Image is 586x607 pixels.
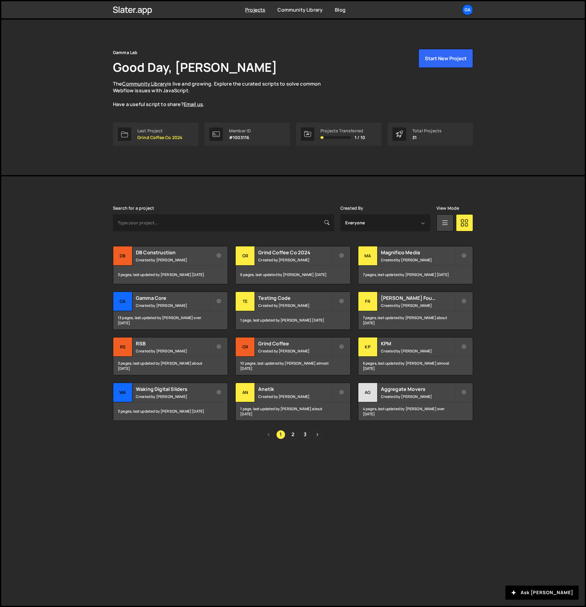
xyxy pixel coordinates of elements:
div: An [236,383,255,402]
small: Created by [PERSON_NAME] [381,303,454,308]
a: Ga Gamma Core Created by [PERSON_NAME] 13 pages, last updated by [PERSON_NAME] over [DATE] [113,292,228,330]
div: Ag [358,383,378,402]
div: Pagination [113,430,473,439]
a: Next page [313,430,322,439]
div: 13 pages, last updated by [PERSON_NAME] over [DATE] [113,311,228,329]
a: Te Testing Code Created by [PERSON_NAME] 1 page, last updated by [PERSON_NAME] [DATE] [235,292,350,330]
div: 3 pages, last updated by [PERSON_NAME] about [DATE] [113,357,228,375]
small: Created by [PERSON_NAME] [258,257,332,263]
a: Gr Grind Coffee Created by [PERSON_NAME] 10 pages, last updated by [PERSON_NAME] almost [DATE] [235,337,350,375]
a: Community Library [277,6,323,13]
small: Created by [PERSON_NAME] [136,348,209,354]
div: Member ID [229,128,251,133]
a: Wa Waking Digital Sliders Created by [PERSON_NAME] 3 pages, last updated by [PERSON_NAME] [DATE] [113,383,228,421]
div: RS [113,337,132,357]
h2: KPM [381,340,454,347]
a: Ga [462,4,473,15]
a: Ag Aggregate Movers Created by [PERSON_NAME] 4 pages, last updated by [PERSON_NAME] over [DATE] [358,383,473,421]
div: 3 pages, last updated by [PERSON_NAME] [DATE] [113,266,228,284]
a: DB DB Construction Created by [PERSON_NAME] 3 pages, last updated by [PERSON_NAME] [DATE] [113,246,228,284]
div: 7 pages, last updated by [PERSON_NAME] [DATE] [358,266,473,284]
h2: Gamma Core [136,295,209,301]
h2: Magnifico Media [381,249,454,256]
h2: [PERSON_NAME] Foundation [381,295,454,301]
h2: Aggregate Movers [381,386,454,392]
label: View Mode [436,206,459,211]
a: An Anetik Created by [PERSON_NAME] 1 page, last updated by [PERSON_NAME] about [DATE] [235,383,350,421]
p: 31 [412,135,442,140]
p: The is live and growing. Explore the curated scripts to solve common Webflow issues with JavaScri... [113,80,333,108]
div: 3 pages, last updated by [PERSON_NAME] [DATE] [113,402,228,421]
div: 1 page, last updated by [PERSON_NAME] [DATE] [236,311,350,329]
small: Created by [PERSON_NAME] [258,394,332,399]
a: Community Library [122,80,167,87]
div: Ma [358,246,378,266]
h2: Grind Coffee Co 2024 [258,249,332,256]
input: Type your project... [113,214,334,231]
h1: Good Day, [PERSON_NAME] [113,59,277,75]
div: Gr [236,337,255,357]
a: Fr [PERSON_NAME] Foundation Created by [PERSON_NAME] 7 pages, last updated by [PERSON_NAME] about... [358,292,473,330]
a: Last Project Grind Coffee Co 2024 [113,123,198,146]
div: 10 pages, last updated by [PERSON_NAME] almost [DATE] [236,357,350,375]
div: Total Projects [412,128,442,133]
div: Ga [113,292,132,311]
div: Gamma Lab [113,49,137,56]
small: Created by [PERSON_NAME] [381,348,454,354]
div: Projects Transferred [320,128,365,133]
small: Created by [PERSON_NAME] [136,394,209,399]
div: Wa [113,383,132,402]
p: #1003116 [229,135,251,140]
a: Gr Grind Coffee Co 2024 Created by [PERSON_NAME] 6 pages, last updated by [PERSON_NAME] [DATE] [235,246,350,284]
div: Fr [358,292,378,311]
h2: Anetik [258,386,332,392]
small: Created by [PERSON_NAME] [136,257,209,263]
div: KP [358,337,378,357]
a: KP KPM Created by [PERSON_NAME] 6 pages, last updated by [PERSON_NAME] almost [DATE] [358,337,473,375]
small: Created by [PERSON_NAME] [136,303,209,308]
h2: RSB [136,340,209,347]
small: Created by [PERSON_NAME] [258,303,332,308]
a: Projects [245,6,265,13]
div: 4 pages, last updated by [PERSON_NAME] over [DATE] [358,402,473,421]
div: Te [236,292,255,311]
a: Blog [335,6,345,13]
a: Page 3 [301,430,310,439]
span: 1 / 10 [355,135,365,140]
small: Created by [PERSON_NAME] [381,394,454,399]
div: DB [113,246,132,266]
div: Gr [236,246,255,266]
a: RS RSB Created by [PERSON_NAME] 3 pages, last updated by [PERSON_NAME] about [DATE] [113,337,228,375]
small: Created by [PERSON_NAME] [258,348,332,354]
h2: Grind Coffee [258,340,332,347]
a: Ma Magnifico Media Created by [PERSON_NAME] 7 pages, last updated by [PERSON_NAME] [DATE] [358,246,473,284]
div: 7 pages, last updated by [PERSON_NAME] about [DATE] [358,311,473,329]
label: Created By [340,206,364,211]
p: Grind Coffee Co 2024 [137,135,183,140]
button: Ask [PERSON_NAME] [505,586,579,600]
h2: Testing Code [258,295,332,301]
div: Last Project [137,128,183,133]
label: Search for a project [113,206,154,211]
div: 6 pages, last updated by [PERSON_NAME] [DATE] [236,266,350,284]
button: Start New Project [418,49,473,68]
a: Email us [184,101,203,108]
a: Page 2 [288,430,298,439]
div: 6 pages, last updated by [PERSON_NAME] almost [DATE] [358,357,473,375]
div: 1 page, last updated by [PERSON_NAME] about [DATE] [236,402,350,421]
h2: Waking Digital Sliders [136,386,209,392]
h2: DB Construction [136,249,209,256]
small: Created by [PERSON_NAME] [381,257,454,263]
